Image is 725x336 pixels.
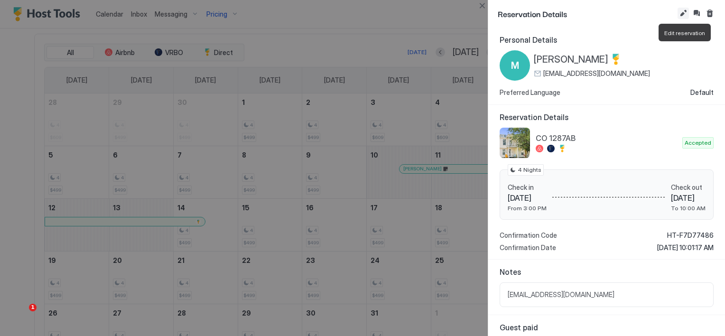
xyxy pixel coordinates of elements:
div: listing image [500,128,530,158]
span: Check in [508,183,547,192]
span: Edit reservation [664,29,705,37]
span: HT-F7D77486 [667,231,714,240]
span: [DATE] [508,193,547,203]
span: Default [690,88,714,97]
span: [DATE] 10:01:17 AM [657,243,714,252]
button: Inbox [691,8,702,19]
span: Check out [671,183,706,192]
span: [PERSON_NAME] [534,54,608,65]
span: Reservation Details [500,112,714,122]
iframe: Intercom live chat [9,304,32,327]
span: 1 [29,304,37,311]
span: [EMAIL_ADDRESS][DOMAIN_NAME] [508,290,706,299]
span: Guest paid [500,323,714,332]
span: Confirmation Code [500,231,557,240]
span: M [511,58,519,73]
span: CO 1287AB [536,133,679,143]
button: Edit reservation [678,8,689,19]
span: From 3:00 PM [508,205,547,212]
span: Reservation Details [498,8,676,19]
span: 4 Nights [518,166,541,174]
span: [DATE] [671,193,706,203]
span: To 10:00 AM [671,205,706,212]
span: Accepted [685,139,711,147]
button: Cancel reservation [704,8,716,19]
span: Preferred Language [500,88,560,97]
span: Personal Details [500,35,714,45]
span: [EMAIL_ADDRESS][DOMAIN_NAME] [543,69,650,78]
span: Notes [500,267,714,277]
span: Confirmation Date [500,243,556,252]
